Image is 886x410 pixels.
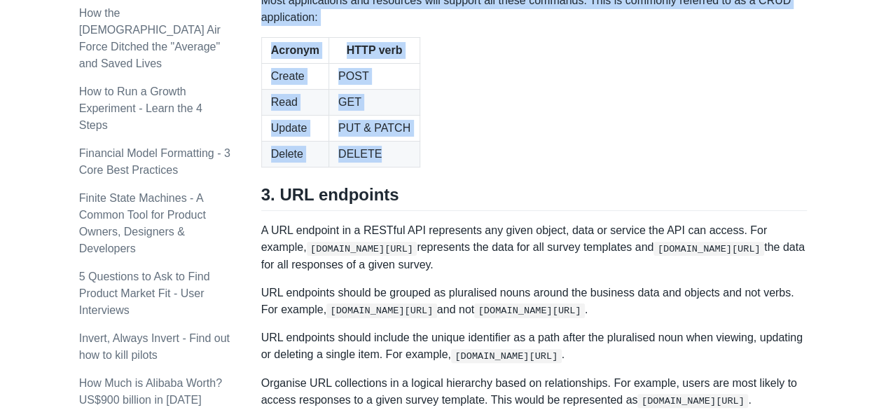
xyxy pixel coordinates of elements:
p: URL endpoints should be grouped as pluralised nouns around the business data and objects and not ... [261,285,808,318]
code: [DOMAIN_NAME][URL] [637,394,748,408]
a: Financial Model Formatting - 3 Core Best Practices [79,147,230,176]
td: GET [328,90,420,116]
p: Organise URL collections in a logical hierarchy based on relationships. For example, users are mo... [261,375,808,409]
td: PUT & PATCH [328,116,420,142]
td: POST [328,64,420,90]
td: DELETE [328,142,420,168]
p: A URL endpoint in a RESTful API represents any given object, data or service the API can access. ... [261,222,808,273]
td: Read [261,90,328,116]
a: 5 Questions to Ask to Find Product Market Fit - User Interviews [79,271,210,316]
th: HTTP verb [328,38,420,64]
th: Acronym [261,38,328,64]
td: Create [261,64,328,90]
h2: 3. URL endpoints [261,184,808,211]
td: Update [261,116,328,142]
code: [DOMAIN_NAME][URL] [307,242,417,256]
a: How to Run a Growth Experiment - Learn the 4 Steps [79,86,202,131]
code: [DOMAIN_NAME][URL] [451,349,562,363]
a: Finite State Machines - A Common Tool for Product Owners, Designers & Developers [79,192,206,254]
td: Delete [261,142,328,168]
p: URL endpoints should include the unique identifier as a path after the pluralised noun when viewi... [261,329,808,363]
a: How Much is Alibaba Worth? US$900 billion in [DATE] [79,377,222,406]
code: [DOMAIN_NAME][URL] [474,303,585,317]
a: How the [DEMOGRAPHIC_DATA] Air Force Ditched the "Average" and Saved Lives [79,7,221,69]
code: [DOMAIN_NAME][URL] [326,303,437,317]
code: [DOMAIN_NAME][URL] [653,242,764,256]
a: Invert, Always Invert - Find out how to kill pilots [79,332,230,361]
